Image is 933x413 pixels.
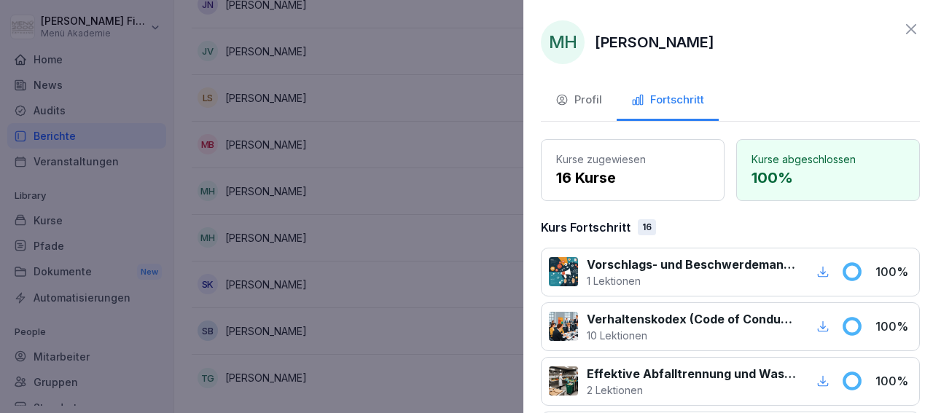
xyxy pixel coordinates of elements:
p: 100 % [875,372,912,390]
p: Kurse zugewiesen [556,152,709,167]
p: [PERSON_NAME] [595,31,714,53]
p: 1 Lektionen [587,273,796,288]
p: 100 % [875,318,912,335]
p: 100 % [752,167,905,189]
div: 16 [638,219,656,235]
p: Kurse abgeschlossen [752,152,905,167]
p: 100 % [875,263,912,280]
button: Fortschritt [617,82,719,121]
div: Profil [555,92,602,109]
p: 16 Kurse [556,167,709,189]
div: Fortschritt [631,92,704,109]
p: Kurs Fortschritt [541,219,631,236]
p: Vorschlags- und Beschwerdemanagement bei Menü 2000 [587,256,796,273]
button: Profil [541,82,617,121]
p: 10 Lektionen [587,328,796,343]
div: MH [541,20,585,64]
p: Verhaltenskodex (Code of Conduct) Menü 2000 [587,310,796,328]
p: 2 Lektionen [587,382,796,398]
p: Effektive Abfalltrennung und Wastemanagement im Catering [587,365,796,382]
